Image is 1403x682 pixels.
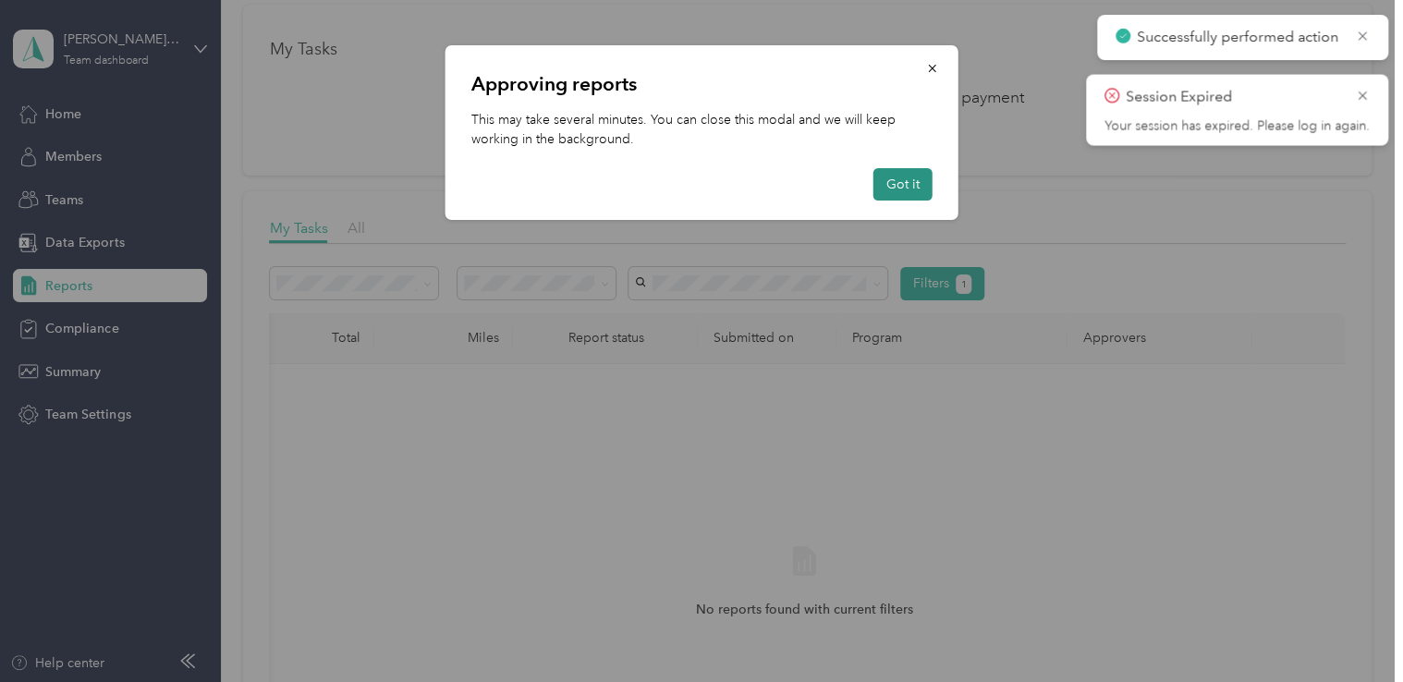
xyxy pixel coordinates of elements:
p: Approving reports [471,71,933,97]
p: Successfully performed action [1137,26,1342,49]
p: Your session has expired. Please log in again. [1104,118,1370,135]
div: This may take several minutes. You can close this modal and we will keep working in the background. [445,45,958,220]
button: Got it [873,168,933,201]
iframe: Everlance-gr Chat Button Frame [1299,578,1403,682]
p: Session Expired [1126,86,1342,109]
